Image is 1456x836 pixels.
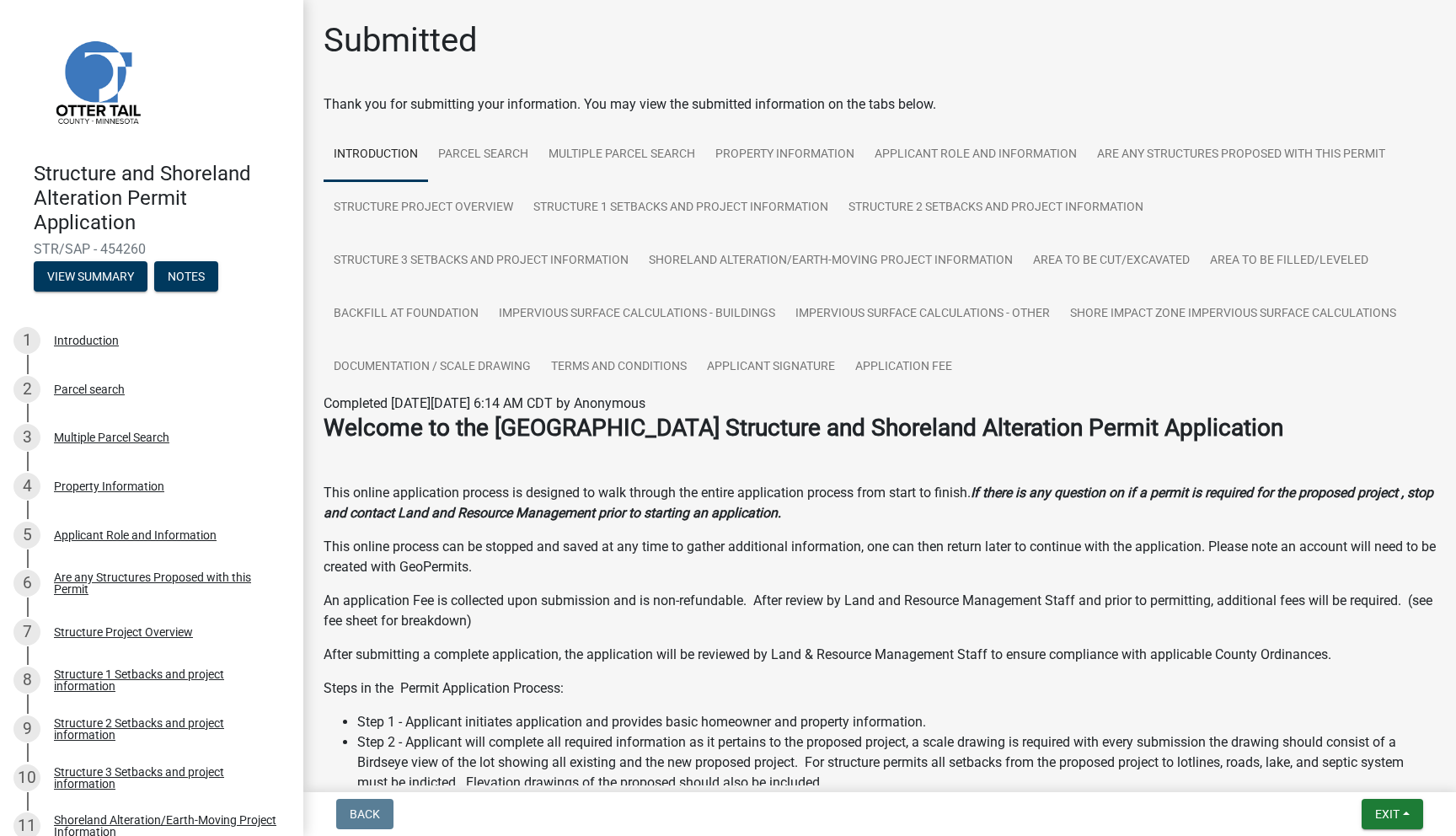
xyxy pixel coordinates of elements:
[54,626,193,638] div: Structure Project Overview
[54,766,276,790] div: Structure 3 Setbacks and project information
[13,667,40,694] div: 8
[54,571,276,595] div: Are any Structures Proposed with this Permit
[838,181,1154,235] a: Structure 2 Setbacks and project information
[697,340,845,394] a: Applicant Signature
[34,18,160,144] img: Otter Tail County, Minnesota
[34,261,147,292] button: View Summary
[324,645,1436,665] p: After submitting a complete application, the application will be reviewed by Land & Resource Mana...
[324,485,1433,521] strong: If there is any question on if a permit is required for the proposed project , stop and contact L...
[13,327,40,354] div: 1
[336,799,393,829] button: Back
[864,128,1087,182] a: Applicant Role and Information
[350,807,380,821] span: Back
[54,480,164,492] div: Property Information
[54,668,276,692] div: Structure 1 Setbacks and project information
[538,128,705,182] a: Multiple Parcel Search
[324,128,428,182] a: Introduction
[324,591,1436,631] p: An application Fee is collected upon submission and is non-refundable. After review by Land and R...
[324,20,478,61] h1: Submitted
[639,234,1023,288] a: Shoreland Alteration/Earth-Moving Project Information
[357,712,1436,732] li: Step 1 - Applicant initiates application and provides basic homeowner and property information.
[324,414,1283,442] strong: Welcome to the [GEOGRAPHIC_DATA] Structure and Shoreland Alteration Permit Application
[357,732,1436,793] li: Step 2 - Applicant will complete all required information as it pertains to the proposed project,...
[324,483,1436,523] p: This online application process is designed to walk through the entire application process from s...
[1087,128,1395,182] a: Are any Structures Proposed with this Permit
[34,271,147,285] wm-modal-confirm: Summary
[54,431,169,443] div: Multiple Parcel Search
[1375,807,1400,821] span: Exit
[324,678,1436,699] p: Steps in the Permit Application Process:
[1023,234,1200,288] a: Area to be Cut/Excavated
[54,717,276,741] div: Structure 2 Setbacks and project information
[324,234,639,288] a: Structure 3 Setbacks and project information
[13,715,40,742] div: 9
[1362,799,1423,829] button: Exit
[54,335,119,346] div: Introduction
[13,570,40,597] div: 6
[13,764,40,791] div: 10
[324,395,645,411] span: Completed [DATE][DATE] 6:14 AM CDT by Anonymous
[13,424,40,451] div: 3
[34,241,270,257] span: STR/SAP - 454260
[13,522,40,549] div: 5
[845,340,962,394] a: Application Fee
[154,271,218,285] wm-modal-confirm: Notes
[324,94,1436,115] div: Thank you for submitting your information. You may view the submitted information on the tabs below.
[428,128,538,182] a: Parcel search
[541,340,697,394] a: Terms and Conditions
[54,383,125,395] div: Parcel search
[154,261,218,292] button: Notes
[34,162,290,234] h4: Structure and Shoreland Alteration Permit Application
[1200,234,1378,288] a: Area to be Filled/Leveled
[705,128,864,182] a: Property Information
[324,287,489,341] a: Backfill at foundation
[1060,287,1406,341] a: Shore Impact Zone Impervious Surface Calculations
[324,340,541,394] a: Documentation / Scale Drawing
[523,181,838,235] a: Structure 1 Setbacks and project information
[13,473,40,500] div: 4
[54,529,217,541] div: Applicant Role and Information
[13,619,40,646] div: 7
[324,181,523,235] a: Structure Project Overview
[785,287,1060,341] a: Impervious Surface Calculations - Other
[324,537,1436,577] p: This online process can be stopped and saved at any time to gather additional information, one ca...
[13,376,40,403] div: 2
[489,287,785,341] a: Impervious Surface Calculations - Buildings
